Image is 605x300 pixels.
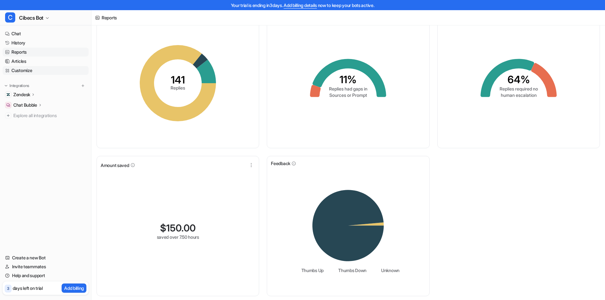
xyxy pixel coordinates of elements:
div: saved over 7.50 hours [157,234,199,240]
button: go back [4,3,16,15]
a: Add billing details [284,3,317,8]
span: Cibecs Bot [19,13,44,22]
a: History [3,38,89,47]
span: Explore all integrations [13,110,86,121]
img: Chat Bubble [6,103,10,107]
button: Integrations [3,83,31,89]
p: days left on trial [13,285,43,291]
span: Feedback [271,160,290,167]
p: Integrations [10,83,29,88]
a: Chat [3,29,89,38]
i: Team plan for Zendesk integration [10,141,97,146]
a: Invite teammates [3,262,89,271]
img: Zendesk [6,93,10,97]
tspan: 11% [339,73,357,86]
button: Emoji picker [10,208,15,213]
a: Reports [3,48,89,57]
p: Add billing [64,285,84,291]
p: Zendesk [13,91,30,98]
p: Chat Bubble [13,102,37,108]
i: When does the human support agent become involved? How does the handover happen if we want to aut... [10,23,98,46]
img: expand menu [4,83,8,88]
div: $ [160,222,196,234]
div: Reports [102,14,117,21]
tspan: Sources or Prompt [329,92,367,98]
i: Do chat_handover to a human agent after do_not_reply action" [10,97,97,115]
h1: eesel [31,3,44,8]
a: Customize [3,66,89,75]
button: Send a message… [109,205,119,216]
tspan: 141 [171,74,185,86]
img: menu_add.svg [81,83,85,88]
img: Profile image for eesel [18,3,28,14]
button: Add billing [62,283,86,293]
tspan: Replies [171,85,185,90]
a: Articles [3,57,89,66]
tspan: human escalation [501,92,536,98]
div: Close [111,3,123,14]
button: Upload attachment [30,208,35,213]
div: If you’d like to involve a human agent, you can enable the chat_handover action and specify in th... [10,53,99,153]
a: Help and support [3,271,89,280]
div: Zendesk integration is included in the Team Plan with 1,000 interactions and AI Copilot. However,... [10,153,99,258]
button: Start recording [40,208,45,213]
button: Gif picker [20,208,25,213]
span: Amount saved [101,162,129,169]
textarea: Message… [5,195,122,205]
button: Home [99,3,111,15]
li: Thumbs Up [297,267,324,274]
p: 3 [7,286,9,291]
li: Unknown [377,267,400,274]
a: Create a new Bot [3,253,89,262]
p: Active [31,8,44,14]
img: explore all integrations [5,112,11,119]
tspan: Replies required no [499,86,538,91]
span: 150.00 [166,222,196,234]
tspan: Replies had gaps in [329,86,367,91]
a: Explore all integrations [3,111,89,120]
span: C [5,12,15,23]
tspan: 64% [507,73,530,86]
li: Thumbs Down [334,267,366,274]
